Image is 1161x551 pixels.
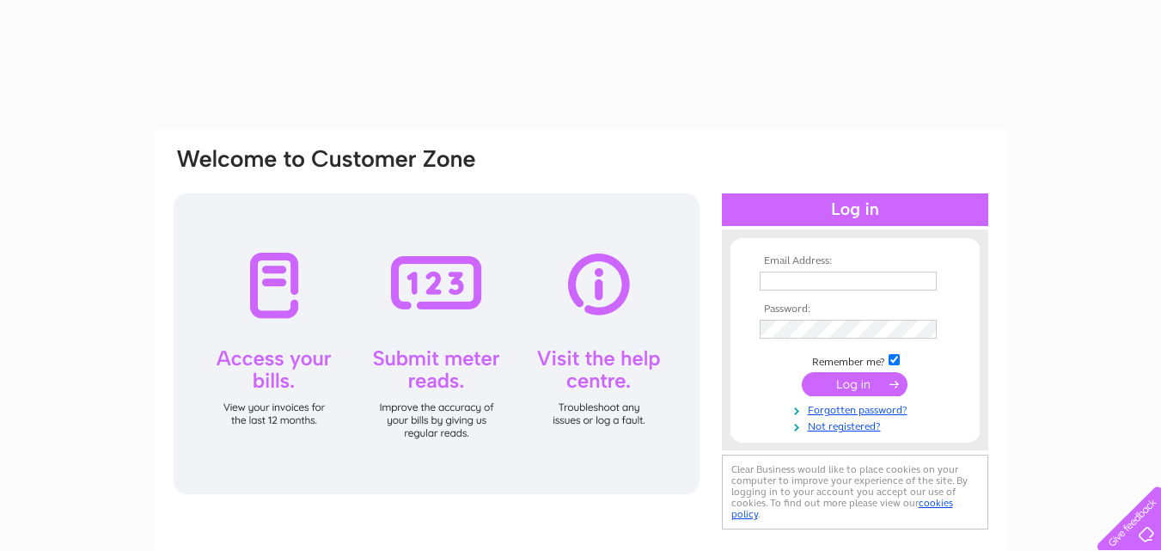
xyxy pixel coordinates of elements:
[722,455,988,530] div: Clear Business would like to place cookies on your computer to improve your experience of the sit...
[755,352,955,369] td: Remember me?
[760,417,955,433] a: Not registered?
[755,255,955,267] th: Email Address:
[760,401,955,417] a: Forgotten password?
[802,372,907,396] input: Submit
[755,303,955,315] th: Password:
[731,497,953,520] a: cookies policy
